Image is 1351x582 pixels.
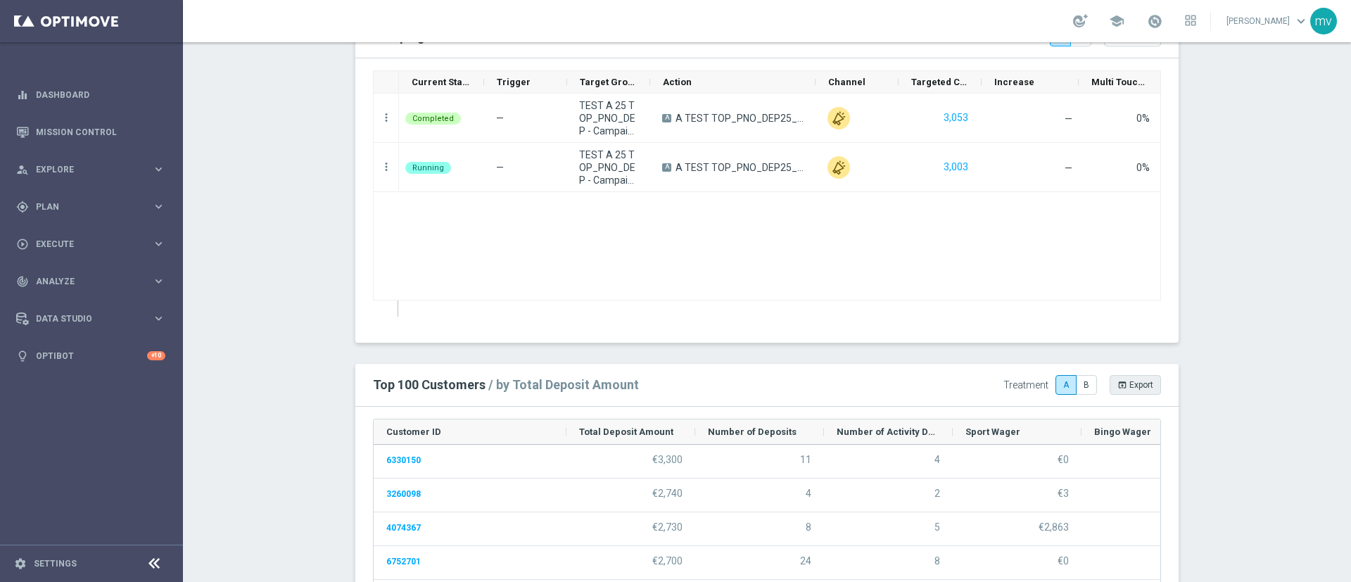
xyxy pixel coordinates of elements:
[15,313,166,324] button: Data Studio keyboard_arrow_right
[380,111,393,124] button: more_vert
[386,489,421,499] a: 3260098
[15,350,166,362] button: lightbulb Optibot +10
[824,479,953,512] div: 2
[15,127,166,138] button: Mission Control
[15,239,166,250] div: play_circle_outline Execute keyboard_arrow_right
[1293,13,1309,29] span: keyboard_arrow_down
[1136,112,1150,125] div: 0%
[824,445,953,478] div: 4
[824,546,953,579] div: 8
[36,315,152,323] span: Data Studio
[566,445,695,478] div: €3,300
[1310,8,1337,34] div: mv
[1129,380,1153,390] span: Export
[662,163,671,172] span: A
[827,107,850,129] img: Other
[16,275,152,288] div: Analyze
[566,479,695,512] div: €2,740
[1082,546,1210,579] div: €0
[15,164,166,175] button: person_search Explore keyboard_arrow_right
[380,160,393,173] button: more_vert
[16,337,165,374] div: Optibot
[1091,77,1149,87] span: Multi Touch Attribution
[496,113,504,124] span: —
[16,201,152,213] div: Plan
[695,546,824,579] div: 24
[16,238,152,251] div: Execute
[16,113,165,151] div: Mission Control
[1117,380,1127,390] i: open_in_browser
[152,163,165,176] i: keyboard_arrow_right
[16,76,165,113] div: Dashboard
[953,445,1082,478] div: €0
[1110,375,1161,395] button: open_in_browser Export
[15,201,166,213] button: gps_fixed Plan keyboard_arrow_right
[1109,13,1124,29] span: school
[1082,479,1210,512] div: €0
[663,77,692,87] span: Action
[675,112,804,125] span: A TEST TOP_PNO_DEP25_25%upto50 (50slot/50tutti)
[580,77,638,87] span: Target Group
[695,512,824,545] div: 8
[1055,375,1077,395] button: A
[965,426,1020,437] span: Sport Wager
[386,426,441,437] span: Customer ID
[695,479,824,512] div: 4
[405,160,451,174] colored-tag: Running
[942,109,970,127] button: 3,053
[1094,426,1151,437] span: Bingo Wager
[15,89,166,101] button: equalizer Dashboard
[34,559,77,568] a: Settings
[827,156,850,179] img: Other
[708,426,797,437] span: Number of Deposits
[675,161,804,174] span: A TEST TOP_PNO_DEP25_25%upto50 (50slot/50tutti)
[36,203,152,211] span: Plan
[828,77,865,87] span: Channel
[412,114,454,123] span: Completed
[386,557,421,567] a: 6752701
[405,111,461,125] colored-tag: Completed
[1225,11,1310,32] a: [PERSON_NAME]keyboard_arrow_down
[496,162,504,173] span: —
[14,557,27,570] i: settings
[16,201,29,213] i: gps_fixed
[1065,113,1072,125] span: —
[147,351,165,360] div: +10
[15,276,166,287] button: track_changes Analyze keyboard_arrow_right
[36,337,147,374] a: Optibot
[1136,161,1150,174] div: 0%
[837,426,940,437] span: Number of Activity Days
[1082,445,1210,478] div: €0
[16,275,29,288] i: track_changes
[152,237,165,251] i: keyboard_arrow_right
[386,455,421,465] a: 6330150
[1076,375,1097,395] button: B
[373,377,486,392] span: Top 100 Customers
[16,163,29,176] i: person_search
[386,523,421,533] a: 4074367
[911,77,969,87] span: Targeted Customers
[953,546,1082,579] div: €0
[16,238,29,251] i: play_circle_outline
[412,77,471,87] span: Current Status
[16,350,29,362] i: lightbulb
[579,426,673,437] span: Total Deposit Amount
[695,445,824,478] div: 11
[953,512,1082,545] div: €2,863
[566,546,695,579] div: €2,700
[36,113,165,151] a: Mission Control
[1003,379,1048,391] p: Treatment
[152,200,165,213] i: keyboard_arrow_right
[152,312,165,325] i: keyboard_arrow_right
